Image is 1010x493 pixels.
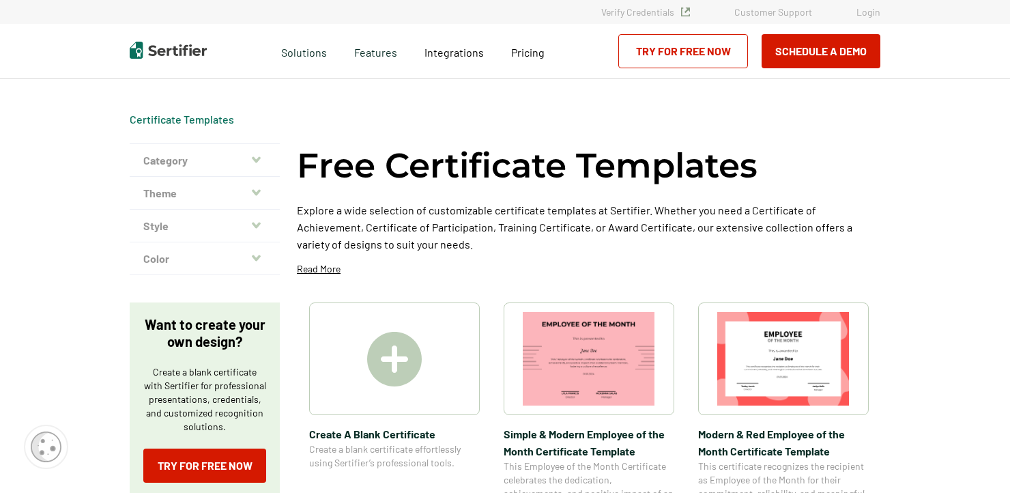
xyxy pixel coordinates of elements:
[762,34,880,68] button: Schedule a Demo
[424,42,484,59] a: Integrations
[856,6,880,18] a: Login
[143,316,266,350] p: Want to create your own design?
[698,425,869,460] span: Modern & Red Employee of the Month Certificate Template
[511,46,545,59] span: Pricing
[130,113,234,126] a: Certificate Templates
[297,262,341,276] p: Read More
[281,42,327,59] span: Solutions
[143,449,266,483] a: Try for Free Now
[130,113,234,126] div: Breadcrumb
[942,427,1010,493] iframe: Chat Widget
[504,425,674,460] span: Simple & Modern Employee of the Month Certificate Template
[511,42,545,59] a: Pricing
[424,46,484,59] span: Integrations
[681,8,690,16] img: Verified
[31,432,61,462] img: Cookie Popup Icon
[309,425,480,442] span: Create A Blank Certificate
[367,332,422,386] img: Create A Blank Certificate
[130,42,207,59] img: Sertifier | Digital Credentialing Platform
[143,365,266,434] p: Create a blank certificate with Sertifier for professional presentations, credentials, and custom...
[717,312,850,406] img: Modern & Red Employee of the Month Certificate Template
[734,6,812,18] a: Customer Support
[297,143,757,188] h1: Free Certificate Templates
[601,6,690,18] a: Verify Credentials
[130,144,280,177] button: Category
[309,442,480,470] span: Create a blank certificate effortlessly using Sertifier’s professional tools.
[130,210,280,242] button: Style
[130,177,280,210] button: Theme
[130,242,280,275] button: Color
[297,201,880,253] p: Explore a wide selection of customizable certificate templates at Sertifier. Whether you need a C...
[354,42,397,59] span: Features
[618,34,748,68] a: Try for Free Now
[523,312,655,406] img: Simple & Modern Employee of the Month Certificate Template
